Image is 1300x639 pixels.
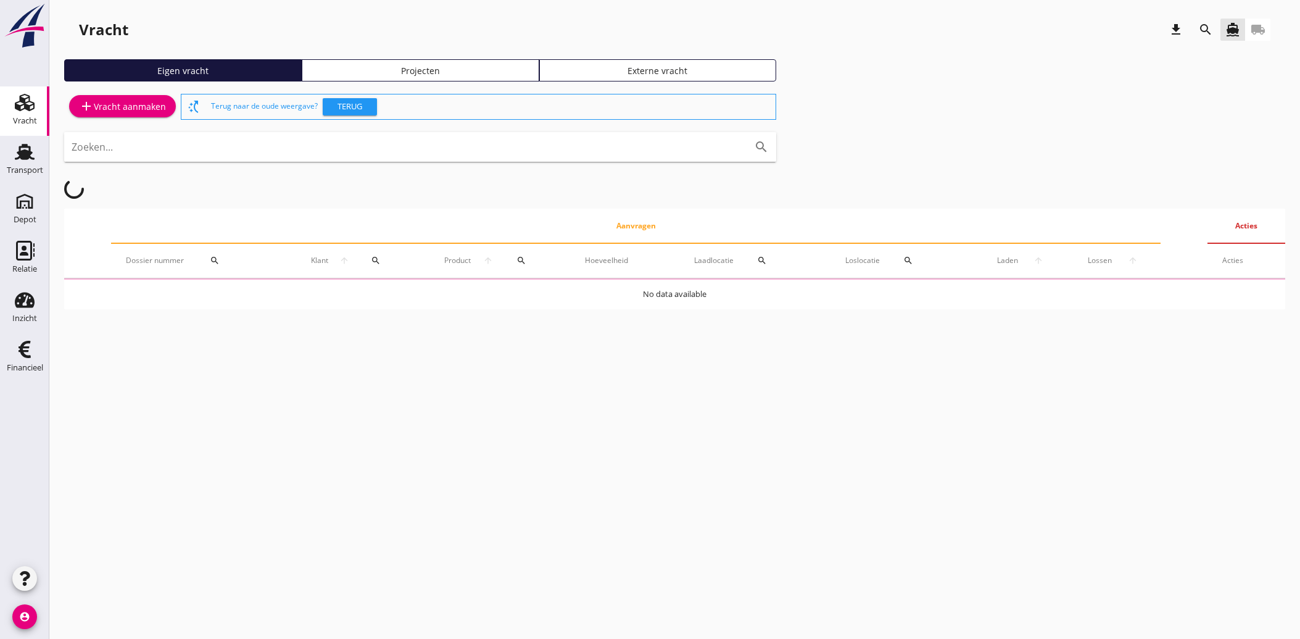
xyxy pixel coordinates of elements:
div: Transport [7,166,43,174]
i: local_shipping [1251,22,1265,37]
span: Klant [305,255,334,266]
div: Hoeveelheid [585,255,664,266]
div: Eigen vracht [70,64,296,77]
button: Terug [323,98,377,115]
i: add [79,99,94,114]
div: Vracht [13,117,37,125]
div: Depot [14,215,36,223]
span: Laden [990,255,1025,266]
i: download [1169,22,1183,37]
i: search [210,256,220,265]
span: Product [438,255,477,266]
span: Lossen [1080,255,1120,266]
td: No data available [64,280,1285,309]
i: directions_boat [1225,22,1240,37]
div: Acties [1222,255,1270,266]
div: Loslocatie [845,246,960,275]
div: Vracht [79,20,128,40]
i: search [516,256,526,265]
i: switch_access_shortcut [186,99,201,114]
div: Projecten [307,64,534,77]
th: Acties [1207,209,1285,243]
i: search [754,140,769,154]
i: arrow_upward [334,256,355,265]
th: Aanvragen [111,209,1161,243]
i: search [903,256,913,265]
a: Eigen vracht [64,59,302,81]
a: Projecten [302,59,539,81]
div: Laadlocatie [694,246,816,275]
div: Inzicht [12,314,37,322]
input: Zoeken... [72,137,734,157]
div: Relatie [12,265,37,273]
div: Terug naar de oude weergave? [211,94,771,119]
div: Externe vracht [545,64,771,77]
div: Financieel [7,364,43,372]
i: search [757,256,767,265]
i: search [371,256,381,265]
i: arrow_upward [477,256,499,265]
div: Terug [328,101,372,113]
a: Vracht aanmaken [69,95,176,117]
div: Vracht aanmaken [79,99,166,114]
i: account_circle [12,604,37,629]
i: search [1198,22,1213,37]
img: logo-small.a267ee39.svg [2,3,47,49]
div: Dossier nummer [126,246,275,275]
i: arrow_upward [1025,256,1050,265]
i: arrow_upward [1120,256,1146,265]
a: Externe vracht [539,59,777,81]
